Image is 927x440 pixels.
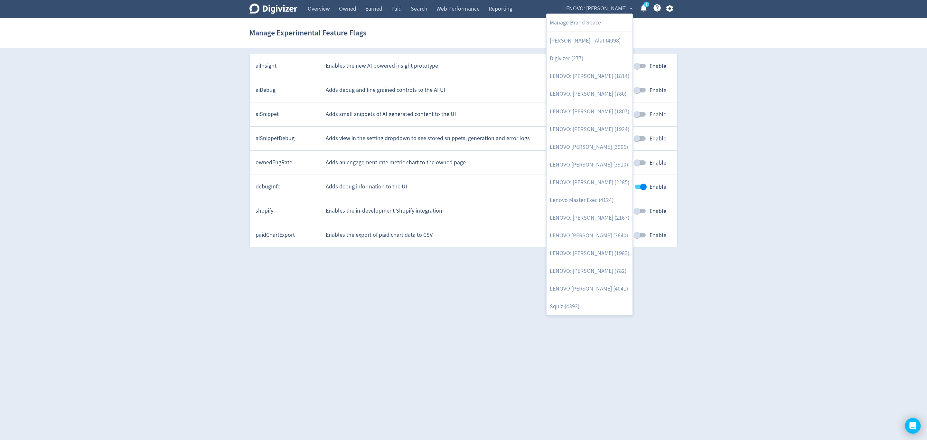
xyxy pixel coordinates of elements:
[547,32,632,50] a: [PERSON_NAME] - Alat (4098)
[547,14,632,32] a: Manage Brand Space
[547,120,632,138] a: LENOVO: [PERSON_NAME] (1924)
[547,262,632,280] a: LENOVO: [PERSON_NAME] (782)
[547,103,632,120] a: LENOVO: [PERSON_NAME] (1807)
[905,418,921,434] div: Open Intercom Messenger
[547,227,632,244] a: LENOVO [PERSON_NAME] (3640)
[547,191,632,209] a: Lenovo Master Exec (4124)
[547,280,632,298] a: LENOVO [PERSON_NAME] (4041)
[547,209,632,227] a: LENOVO: [PERSON_NAME] (2167)
[547,174,632,191] a: LENOVO: [PERSON_NAME] (2285)
[547,85,632,103] a: LENOVO: [PERSON_NAME] (780)
[547,50,632,67] a: Digivizer (277)
[547,244,632,262] a: LENOVO: [PERSON_NAME] (1983)
[547,138,632,156] a: LENOVO [PERSON_NAME] (3906)
[547,298,632,315] a: Squiz (4393)
[547,67,632,85] a: LENOVO: [PERSON_NAME] (1814)
[547,156,632,174] a: LENOVO [PERSON_NAME] (3910)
